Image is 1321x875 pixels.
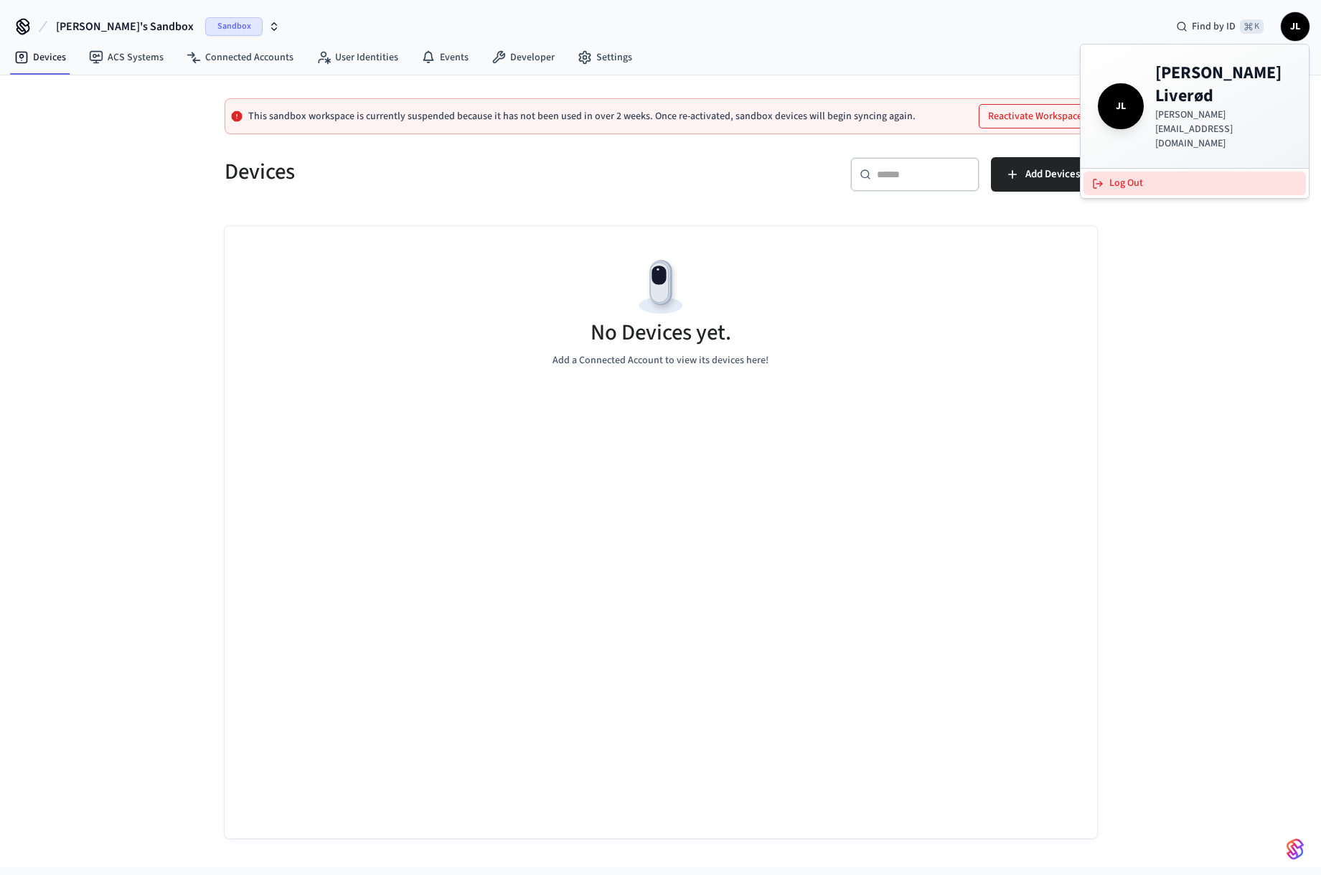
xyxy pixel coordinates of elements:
h4: [PERSON_NAME] Liverød [1155,62,1292,108]
span: [PERSON_NAME]'s Sandbox [56,18,194,35]
a: ACS Systems [77,45,175,70]
button: Reactivate Workspace [979,105,1091,128]
h5: No Devices yet. [591,318,731,347]
button: Add Devices [991,157,1097,192]
p: This sandbox workspace is currently suspended because it has not been used in over 2 weeks. Once ... [248,111,916,122]
a: Connected Accounts [175,45,305,70]
a: Developer [480,45,566,70]
div: Find by ID⌘ K [1165,14,1275,39]
a: Devices [3,45,77,70]
button: JL [1281,12,1310,41]
span: Sandbox [205,17,263,36]
span: JL [1282,14,1308,39]
p: Add a Connected Account to view its devices here! [553,353,768,368]
img: SeamLogoGradient.69752ec5.svg [1287,838,1304,861]
p: [PERSON_NAME][EMAIL_ADDRESS][DOMAIN_NAME] [1155,108,1292,151]
button: Log Out [1083,172,1306,195]
a: Events [410,45,480,70]
span: ⌘ K [1240,19,1264,34]
h5: Devices [225,157,652,187]
span: JL [1101,86,1141,126]
img: Devices Empty State [629,255,693,319]
span: Find by ID [1192,19,1236,34]
a: User Identities [305,45,410,70]
span: Add Devices [1025,165,1080,184]
a: Settings [566,45,644,70]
